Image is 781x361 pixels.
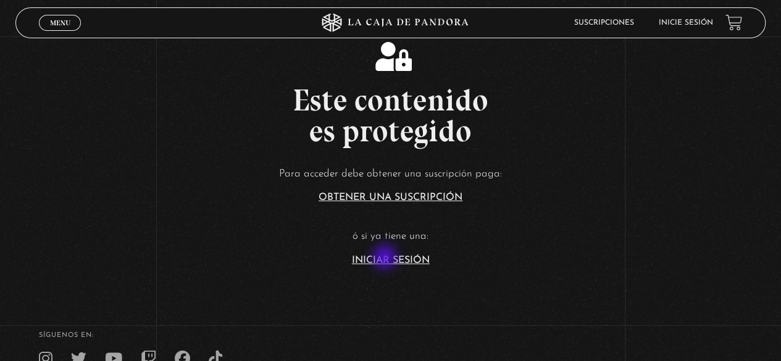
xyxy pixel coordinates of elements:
[46,29,75,38] span: Cerrar
[352,255,430,265] a: Iniciar Sesión
[50,19,70,27] span: Menu
[319,193,462,202] a: Obtener una suscripción
[725,14,742,31] a: View your shopping cart
[39,332,742,339] h4: SÍguenos en:
[574,19,634,27] a: Suscripciones
[659,19,713,27] a: Inicie sesión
